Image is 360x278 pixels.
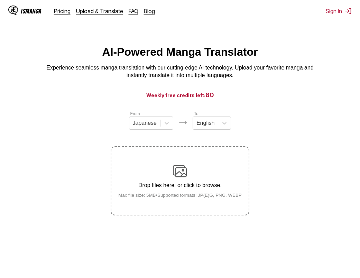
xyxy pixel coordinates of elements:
[17,91,343,99] h3: Weekly free credits left:
[42,64,319,80] p: Experience seamless manga translation with our cutting-edge AI technology. Upload your favorite m...
[21,8,41,15] div: IsManga
[130,111,140,116] label: From
[326,8,352,15] button: Sign In
[113,193,247,198] small: Max file size: 5MB • Supported formats: JP(E)G, PNG, WEBP
[102,46,258,58] h1: AI-Powered Manga Translator
[113,182,247,188] p: Drop files here, or click to browse.
[144,8,155,15] a: Blog
[345,8,352,15] img: Sign out
[76,8,123,15] a: Upload & Translate
[129,8,138,15] a: FAQ
[8,6,18,15] img: IsManga Logo
[8,6,54,17] a: IsManga LogoIsManga
[179,119,187,127] img: Languages icon
[205,91,214,99] span: 80
[54,8,71,15] a: Pricing
[194,111,199,116] label: To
